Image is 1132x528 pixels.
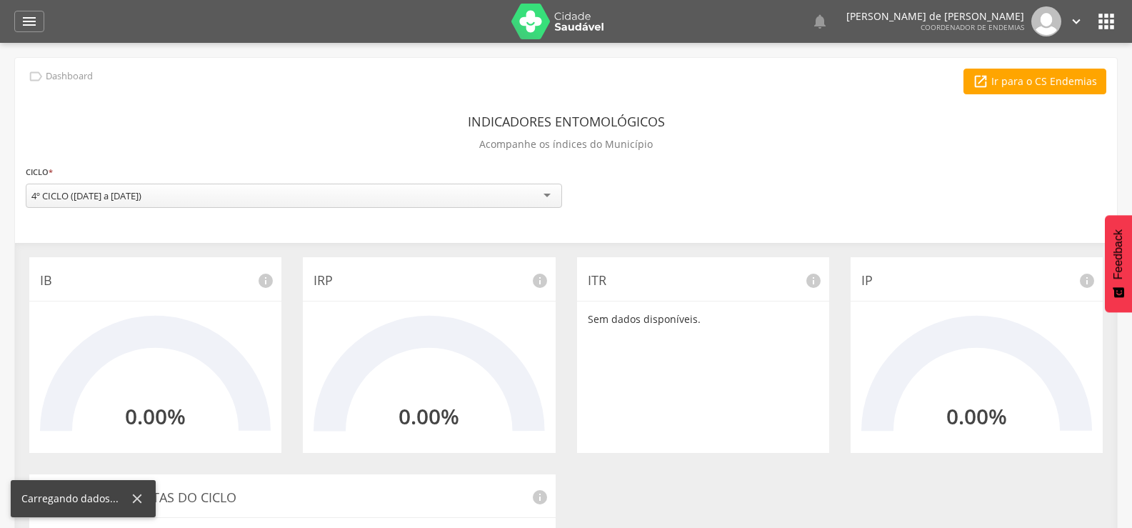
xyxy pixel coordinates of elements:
[21,13,38,30] i: 
[846,11,1024,21] p: [PERSON_NAME] de [PERSON_NAME]
[1112,229,1125,279] span: Feedback
[40,489,545,507] p: Histórico de Visitas do Ciclo
[468,109,665,134] header: Indicadores Entomológicos
[1105,215,1132,312] button: Feedback - Mostrar pesquisa
[314,272,544,290] p: IRP
[921,22,1024,32] span: Coordenador de Endemias
[479,134,653,154] p: Acompanhe os índices do Município
[973,74,988,89] i: 
[531,489,549,506] i: info
[588,312,818,327] p: Sem dados disponíveis.
[963,69,1106,94] a: Ir para o CS Endemias
[1068,14,1084,29] i: 
[1068,6,1084,36] a: 
[26,164,53,180] label: Ciclo
[805,272,822,289] i: info
[861,272,1092,290] p: IP
[946,404,1007,428] h2: 0.00%
[1078,272,1096,289] i: info
[811,13,828,30] i: 
[531,272,549,289] i: info
[14,11,44,32] a: 
[21,492,129,506] div: Carregando dados...
[257,272,274,289] i: info
[588,272,818,290] p: ITR
[1095,10,1118,33] i: 
[811,6,828,36] a: 
[46,71,93,82] p: Dashboard
[31,189,141,202] div: 4º CICLO ([DATE] a [DATE])
[28,69,44,84] i: 
[40,272,271,290] p: IB
[125,404,186,428] h2: 0.00%
[399,404,459,428] h2: 0.00%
